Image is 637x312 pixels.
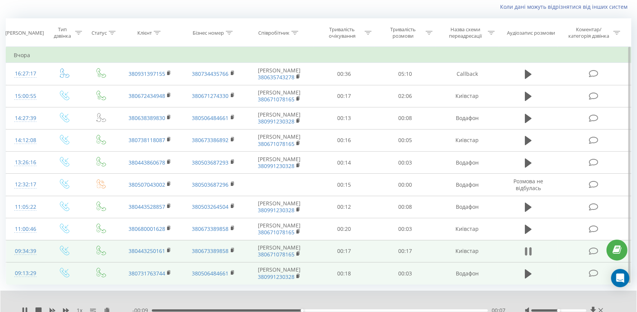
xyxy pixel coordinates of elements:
td: [PERSON_NAME] [245,218,314,240]
div: Коментар/категорія дзвінка [567,26,611,39]
a: 380671078165 [258,251,294,258]
td: 00:17 [314,85,375,107]
div: Accessibility label [557,309,560,312]
td: [PERSON_NAME] [245,129,314,151]
td: Київстар [436,218,499,240]
a: 380991230328 [258,118,294,125]
a: 380638389830 [129,114,165,122]
a: 380738118087 [129,136,165,144]
a: 380507043002 [129,181,165,188]
td: 00:20 [314,218,375,240]
a: 380443250161 [129,247,165,254]
a: 380443860678 [129,159,165,166]
a: 380671274330 [192,92,229,99]
a: 380931397155 [129,70,165,77]
td: 02:06 [375,85,436,107]
td: 00:03 [375,152,436,174]
td: Водафон [436,152,499,174]
div: Тривалість розмови [383,26,424,39]
td: Callback [436,63,499,85]
td: 00:12 [314,196,375,218]
td: 00:15 [314,174,375,196]
div: 15:00:55 [14,89,37,104]
td: 00:13 [314,107,375,129]
div: 11:00:46 [14,222,37,237]
div: Бізнес номер [193,30,224,36]
a: 380671078165 [258,96,294,103]
td: Водафон [436,107,499,129]
a: 380443528857 [129,203,165,210]
a: 380503687293 [192,159,229,166]
a: 380671078165 [258,140,294,147]
a: Коли дані можуть відрізнятися вiд інших систем [500,3,631,10]
div: Назва схеми переадресації [445,26,486,39]
a: 380506484661 [192,270,229,277]
a: 380680001628 [129,225,165,232]
td: [PERSON_NAME] [245,63,314,85]
td: 00:08 [375,196,436,218]
td: [PERSON_NAME] [245,240,314,262]
td: Водафон [436,174,499,196]
td: 00:05 [375,129,436,151]
div: 12:32:17 [14,177,37,192]
td: [PERSON_NAME] [245,152,314,174]
td: Київстар [436,85,499,107]
div: Тип дзвінка [52,26,73,39]
td: [PERSON_NAME] [245,196,314,218]
a: 380506484661 [192,114,229,122]
a: 380734435766 [192,70,229,77]
div: 13:26:16 [14,155,37,170]
div: Accessibility label [301,309,304,312]
a: 380673386892 [192,136,229,144]
div: Аудіозапис розмови [507,30,555,36]
td: Вчора [6,48,631,63]
a: 380991230328 [258,273,294,280]
a: 380503687296 [192,181,229,188]
div: 16:27:17 [14,66,37,81]
td: [PERSON_NAME] [245,262,314,285]
a: 380673389858 [192,225,229,232]
a: 380503264504 [192,203,229,210]
div: [PERSON_NAME] [5,30,44,36]
td: Водафон [436,262,499,285]
a: 380671078165 [258,229,294,236]
div: 14:12:08 [14,133,37,148]
td: 00:03 [375,262,436,285]
span: Розмова не відбулась [513,178,543,192]
div: 09:34:39 [14,244,37,259]
td: Київстар [436,240,499,262]
div: 14:27:39 [14,111,37,126]
td: [PERSON_NAME] [245,85,314,107]
a: 380991230328 [258,162,294,170]
div: 09:13:29 [14,266,37,281]
div: Статус [92,30,107,36]
td: 05:10 [375,63,436,85]
td: 00:17 [375,240,436,262]
td: 00:18 [314,262,375,285]
td: 00:14 [314,152,375,174]
a: 380673389858 [192,247,229,254]
div: Клієнт [137,30,152,36]
td: Київстар [436,129,499,151]
div: 11:05:22 [14,200,37,214]
td: 00:16 [314,129,375,151]
td: [PERSON_NAME] [245,107,314,129]
a: 380672434948 [129,92,165,99]
td: 00:03 [375,218,436,240]
td: 00:08 [375,107,436,129]
td: 00:36 [314,63,375,85]
a: 380991230328 [258,206,294,214]
div: Тривалість очікування [322,26,363,39]
div: Співробітник [258,30,290,36]
a: 380731763744 [129,270,165,277]
td: 00:17 [314,240,375,262]
div: Open Intercom Messenger [611,269,629,287]
td: 00:00 [375,174,436,196]
td: Водафон [436,196,499,218]
a: 380635743278 [258,74,294,81]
